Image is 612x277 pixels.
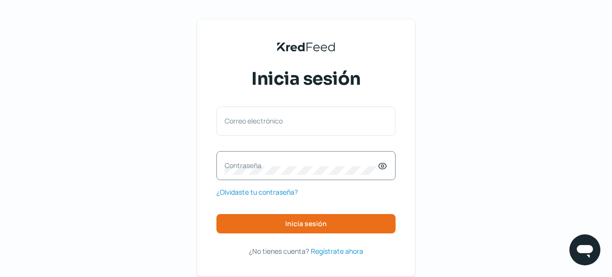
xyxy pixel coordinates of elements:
span: ¿No tienes cuenta? [249,246,309,256]
span: Inicia sesión [251,67,361,91]
a: Regístrate ahora [311,245,363,257]
img: chatIcon [575,240,595,260]
span: Inicia sesión [285,220,327,227]
button: Inicia sesión [216,214,396,233]
label: Contraseña [225,161,378,170]
label: Correo electrónico [225,116,378,125]
a: ¿Olvidaste tu contraseña? [216,186,298,198]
